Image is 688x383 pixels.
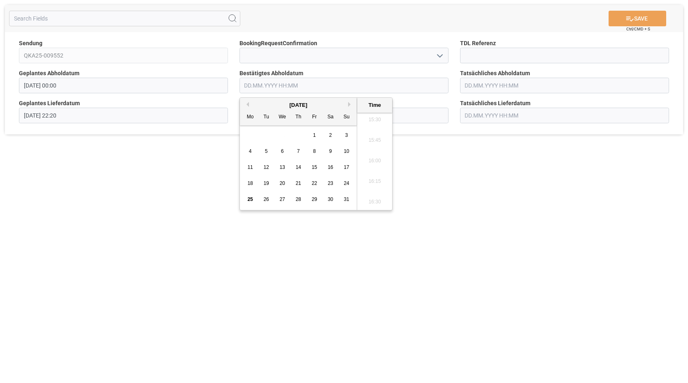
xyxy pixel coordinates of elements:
[245,146,256,157] div: Choose Monday, August 4th, 2025
[245,162,256,173] div: Choose Monday, August 11th, 2025
[279,164,285,170] span: 13
[245,194,256,205] div: Choose Monday, August 25th, 2025
[328,164,333,170] span: 16
[263,180,269,186] span: 19
[247,164,253,170] span: 11
[311,180,317,186] span: 22
[309,162,320,173] div: Choose Friday, August 15th, 2025
[242,127,355,208] div: month 2025-08
[311,196,317,202] span: 29
[19,108,228,123] input: DD.MM.YYYY HH:MM
[329,132,332,138] span: 2
[359,101,390,109] div: Time
[261,112,272,122] div: Tu
[261,162,272,173] div: Choose Tuesday, August 12th, 2025
[342,194,352,205] div: Choose Sunday, August 31st, 2025
[277,194,288,205] div: Choose Wednesday, August 27th, 2025
[342,130,352,141] div: Choose Sunday, August 3rd, 2025
[245,178,256,189] div: Choose Monday, August 18th, 2025
[460,69,530,78] span: Tatsächliches Abholdatum
[277,146,288,157] div: Choose Wednesday, August 6th, 2025
[344,164,349,170] span: 17
[295,164,301,170] span: 14
[460,99,530,108] span: Tatsächliches Lieferdatum
[309,130,320,141] div: Choose Friday, August 1st, 2025
[249,148,252,154] span: 4
[325,194,336,205] div: Choose Saturday, August 30th, 2025
[277,112,288,122] div: We
[311,164,317,170] span: 15
[325,146,336,157] div: Choose Saturday, August 9th, 2025
[279,180,285,186] span: 20
[261,178,272,189] div: Choose Tuesday, August 19th, 2025
[342,178,352,189] div: Choose Sunday, August 24th, 2025
[309,194,320,205] div: Choose Friday, August 29th, 2025
[344,180,349,186] span: 24
[313,148,316,154] span: 8
[247,180,253,186] span: 18
[309,178,320,189] div: Choose Friday, August 22nd, 2025
[309,112,320,122] div: Fr
[328,180,333,186] span: 23
[313,132,316,138] span: 1
[329,148,332,154] span: 9
[261,194,272,205] div: Choose Tuesday, August 26th, 2025
[328,196,333,202] span: 30
[277,178,288,189] div: Choose Wednesday, August 20th, 2025
[244,102,249,107] button: Previous Month
[344,196,349,202] span: 31
[325,130,336,141] div: Choose Saturday, August 2nd, 2025
[19,99,80,108] span: Geplantes Lieferdatum
[19,78,228,93] input: DD.MM.YYYY HH:MM
[261,146,272,157] div: Choose Tuesday, August 5th, 2025
[325,178,336,189] div: Choose Saturday, August 23rd, 2025
[293,194,304,205] div: Choose Thursday, August 28th, 2025
[348,102,353,107] button: Next Month
[433,49,445,62] button: open menu
[345,132,348,138] span: 3
[281,148,284,154] span: 6
[263,196,269,202] span: 26
[460,78,669,93] input: DD.MM.YYYY HH:MM
[263,164,269,170] span: 12
[626,26,650,32] span: Ctrl/CMD + S
[293,178,304,189] div: Choose Thursday, August 21st, 2025
[325,112,336,122] div: Sa
[460,39,496,48] span: TDL Referenz
[342,146,352,157] div: Choose Sunday, August 10th, 2025
[297,148,300,154] span: 7
[247,196,253,202] span: 25
[279,196,285,202] span: 27
[19,69,79,78] span: Geplantes Abholdatum
[460,108,669,123] input: DD.MM.YYYY HH:MM
[342,162,352,173] div: Choose Sunday, August 17th, 2025
[240,101,357,109] div: [DATE]
[295,180,301,186] span: 21
[277,162,288,173] div: Choose Wednesday, August 13th, 2025
[293,162,304,173] div: Choose Thursday, August 14th, 2025
[344,148,349,154] span: 10
[239,39,317,48] span: BookingRequestConfirmation
[342,112,352,122] div: Su
[9,11,240,26] input: Search Fields
[293,112,304,122] div: Th
[609,11,666,26] button: SAVE
[19,39,42,48] span: Sendung
[239,69,303,78] span: Bestätigtes Abholdatum
[245,112,256,122] div: Mo
[239,78,449,93] input: DD.MM.YYYY HH:MM
[295,196,301,202] span: 28
[265,148,268,154] span: 5
[309,146,320,157] div: Choose Friday, August 8th, 2025
[325,162,336,173] div: Choose Saturday, August 16th, 2025
[293,146,304,157] div: Choose Thursday, August 7th, 2025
